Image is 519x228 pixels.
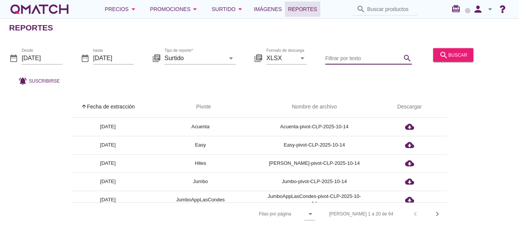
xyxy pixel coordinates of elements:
[72,118,144,136] td: [DATE]
[212,5,245,14] div: Surtido
[81,104,87,110] i: arrow_upward
[9,53,18,62] i: date_range
[367,3,413,15] input: Buscar productos
[72,172,144,191] td: [DATE]
[325,52,401,64] input: Filtrar por texto
[288,5,317,14] span: Reportes
[72,191,144,209] td: [DATE]
[257,154,372,172] td: [PERSON_NAME]-pivot-CLP-2025-10-14
[430,207,444,221] button: Next page
[29,77,60,84] span: Suscribirse
[439,50,448,59] i: search
[144,191,257,209] td: JumboAppLasCondes
[298,53,307,62] i: arrow_drop_down
[405,140,414,150] i: cloud_download
[165,52,225,64] input: Tipo de reporte*
[152,53,161,62] i: library_books
[18,76,29,85] i: notifications_active
[129,5,138,14] i: arrow_drop_down
[144,172,257,191] td: Jumbo
[99,2,144,17] button: Precios
[236,5,245,14] i: arrow_drop_down
[72,136,144,154] td: [DATE]
[9,22,53,34] h2: Reportes
[257,136,372,154] td: Easy-pivot-CLP-2025-10-14
[486,5,495,14] i: arrow_drop_down
[403,53,412,62] i: search
[144,154,257,172] td: Hites
[285,2,320,17] a: Reportes
[72,96,144,118] th: Fecha de extracción: Sorted ascending. Activate to sort descending.
[190,5,199,14] i: arrow_drop_down
[72,154,144,172] td: [DATE]
[183,203,315,225] div: Filas por página
[105,5,138,14] div: Precios
[150,5,200,14] div: Promociones
[439,50,467,59] div: buscar
[144,136,257,154] td: Easy
[257,191,372,209] td: JumboAppLasCondes-pivot-CLP-2025-10-14
[93,52,134,64] input: hasta
[9,2,70,17] a: white-qmatch-logo
[144,2,206,17] button: Promociones
[257,96,372,118] th: Nombre de archivo: Not sorted.
[356,5,366,14] i: search
[254,5,282,14] span: Imágenes
[22,52,62,64] input: Desde
[405,177,414,186] i: cloud_download
[257,118,372,136] td: Acuenta-pivot-CLP-2025-10-14
[81,53,90,62] i: date_range
[405,195,414,204] i: cloud_download
[433,209,442,218] i: chevron_right
[405,122,414,131] i: cloud_download
[144,96,257,118] th: Pivote: Not sorted. Activate to sort ascending.
[254,53,263,62] i: library_books
[257,172,372,191] td: Jumbo-pivot-CLP-2025-10-14
[405,159,414,168] i: cloud_download
[144,118,257,136] td: Acuenta
[329,210,394,217] div: [PERSON_NAME] 1 a 20 de 64
[451,4,464,13] i: redeem
[266,52,296,64] input: Formato de descarga
[251,2,285,17] a: Imágenes
[306,209,315,218] i: arrow_drop_down
[12,74,66,88] button: Suscribirse
[226,53,236,62] i: arrow_drop_down
[433,48,473,62] button: buscar
[206,2,251,17] button: Surtido
[470,4,486,14] i: person
[372,96,447,118] th: Descargar: Not sorted.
